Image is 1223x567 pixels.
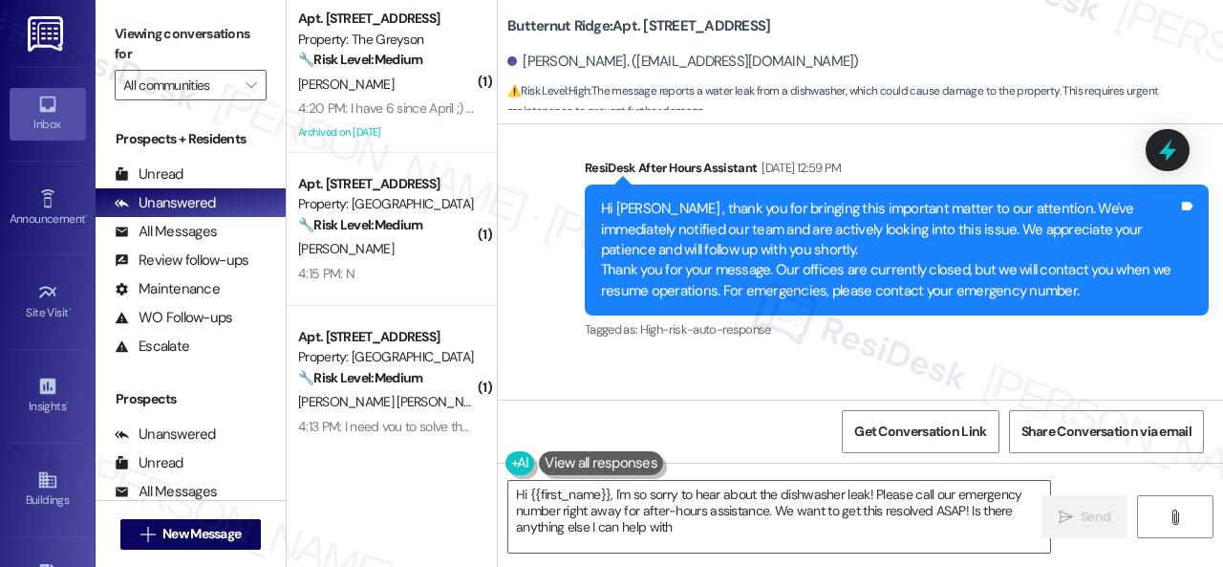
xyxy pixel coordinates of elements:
[757,158,841,178] div: [DATE] 12:59 PM
[10,88,86,140] a: Inbox
[115,425,216,445] div: Unanswered
[1041,495,1127,538] button: Send
[246,77,256,93] i: 
[115,164,183,185] div: Unread
[1168,510,1182,525] i: 
[298,418,861,435] div: 4:13 PM: I need you to solve the issue of cleaning the air conditioning ducts. I have already put...
[508,481,1050,553] textarea: Hi {{first_name}}, I'm so sorry to hear about the dishwasher leak! Please call our emergency numb...
[1009,410,1204,453] button: Share Conversation via email
[601,199,1178,301] div: Hi [PERSON_NAME] , thank you for bringing this important matter to our attention. We've immediate...
[507,83,590,98] strong: ⚠️ Risk Level: High
[115,19,267,70] label: Viewing conversations for
[298,9,475,29] div: Apt. [STREET_ADDRESS]
[298,174,475,194] div: Apt. [STREET_ADDRESS]
[120,519,262,550] button: New Message
[123,70,236,100] input: All communities
[10,464,86,515] a: Buildings
[85,209,88,223] span: •
[115,193,216,213] div: Unanswered
[115,337,189,357] div: Escalate
[1021,422,1191,442] span: Share Conversation via email
[298,265,354,282] div: 4:15 PM: N
[507,52,859,72] div: [PERSON_NAME]. ([EMAIL_ADDRESS][DOMAIN_NAME])
[298,327,475,347] div: Apt. [STREET_ADDRESS]
[298,369,422,386] strong: 🔧 Risk Level: Medium
[96,129,286,149] div: Prospects + Residents
[115,222,217,242] div: All Messages
[115,251,248,271] div: Review follow-ups
[640,321,771,338] span: High-risk-auto-response
[115,279,220,299] div: Maintenance
[69,303,72,316] span: •
[298,194,475,214] div: Property: [GEOGRAPHIC_DATA]
[298,51,422,68] strong: 🔧 Risk Level: Medium
[298,216,422,233] strong: 🔧 Risk Level: Medium
[298,76,394,93] span: [PERSON_NAME]
[10,276,86,328] a: Site Visit •
[298,347,475,367] div: Property: [GEOGRAPHIC_DATA]
[507,16,770,36] b: Butternut Ridge: Apt. [STREET_ADDRESS]
[115,453,183,473] div: Unread
[115,308,232,328] div: WO Follow-ups
[298,99,550,117] div: 4:20 PM: I have 6 since April ;) & Did have 7 .....
[1059,510,1073,525] i: 
[96,389,286,409] div: Prospects
[296,120,477,144] div: Archived on [DATE]
[842,410,998,453] button: Get Conversation Link
[66,397,69,410] span: •
[140,527,155,542] i: 
[854,422,986,442] span: Get Conversation Link
[28,16,67,52] img: ResiDesk Logo
[115,482,217,502] div: All Messages
[10,370,86,422] a: Insights •
[298,30,475,50] div: Property: The Greyson
[507,81,1223,122] span: : The message reports a water leak from a dishwasher, which could cause damage to the property. T...
[585,316,1209,343] div: Tagged as:
[585,158,1209,185] div: ResiDesk After Hours Assistant
[298,240,394,257] span: [PERSON_NAME]
[162,524,241,544] span: New Message
[298,393,498,410] span: [PERSON_NAME] [PERSON_NAME]
[1081,507,1110,527] span: Send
